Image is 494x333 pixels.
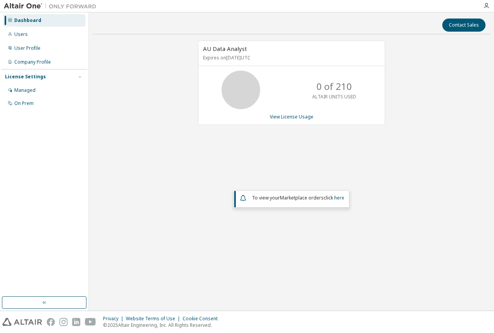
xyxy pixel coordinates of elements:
[4,2,100,10] img: Altair One
[14,59,51,65] div: Company Profile
[334,194,344,201] a: here
[5,74,46,80] div: License Settings
[252,194,344,201] span: To view your click
[2,318,42,326] img: altair_logo.svg
[203,45,247,52] span: AU Data Analyst
[270,113,313,120] a: View License Usage
[126,316,183,322] div: Website Terms of Use
[14,17,41,24] div: Dashboard
[183,316,222,322] div: Cookie Consent
[14,31,28,37] div: Users
[14,100,34,106] div: On Prem
[47,318,55,326] img: facebook.svg
[203,54,378,61] p: Expires on [DATE] UTC
[14,45,41,51] div: User Profile
[103,316,126,322] div: Privacy
[85,318,96,326] img: youtube.svg
[59,318,68,326] img: instagram.svg
[14,87,36,93] div: Managed
[280,194,324,201] em: Marketplace orders
[72,318,80,326] img: linkedin.svg
[103,322,222,328] p: © 2025 Altair Engineering, Inc. All Rights Reserved.
[316,80,352,93] p: 0 of 210
[312,93,356,100] p: ALTAIR UNITS USED
[442,19,486,32] button: Contact Sales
